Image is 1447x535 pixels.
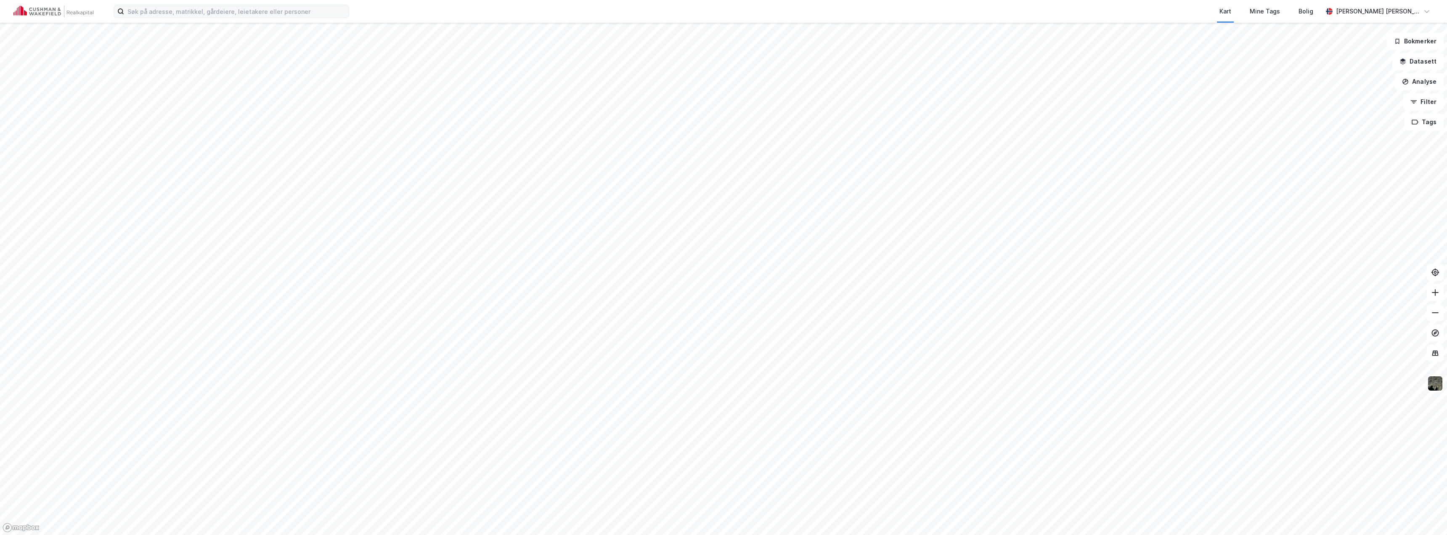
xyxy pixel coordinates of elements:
[1299,6,1313,16] div: Bolig
[1405,495,1447,535] iframe: Chat Widget
[124,5,349,18] input: Søk på adresse, matrikkel, gårdeiere, leietakere eller personer
[13,5,93,17] img: cushman-wakefield-realkapital-logo.202ea83816669bd177139c58696a8fa1.svg
[1336,6,1420,16] div: [PERSON_NAME] [PERSON_NAME]
[1405,495,1447,535] div: Kontrollprogram for chat
[1219,6,1231,16] div: Kart
[1250,6,1280,16] div: Mine Tags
